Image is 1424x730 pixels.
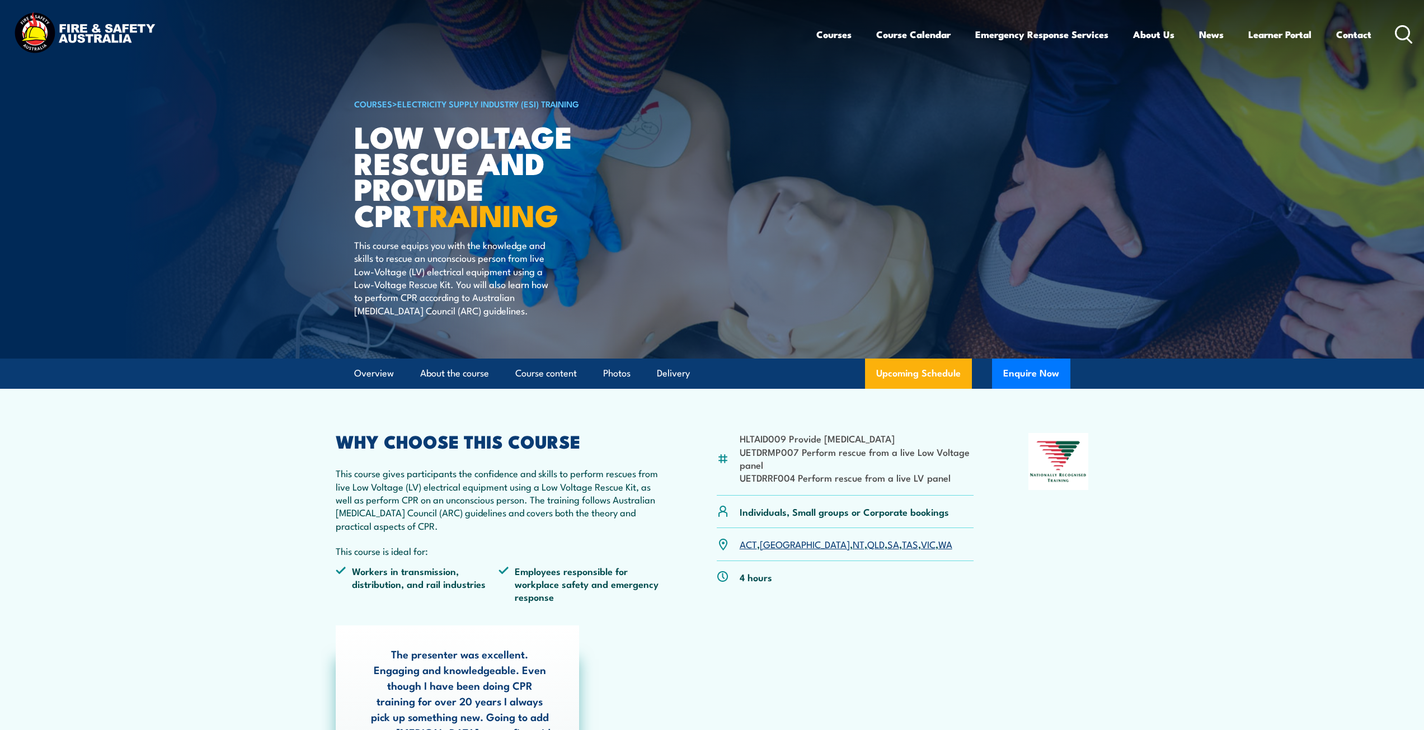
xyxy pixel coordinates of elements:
[336,433,662,449] h2: WHY CHOOSE THIS COURSE
[816,20,852,49] a: Courses
[354,123,631,228] h1: Low Voltage Rescue and Provide CPR
[975,20,1108,49] a: Emergency Response Services
[1336,20,1371,49] a: Contact
[1133,20,1174,49] a: About Us
[397,97,579,110] a: Electricity Supply Industry (ESI) Training
[740,537,757,550] a: ACT
[876,20,951,49] a: Course Calendar
[336,544,662,557] p: This course is ideal for:
[499,564,662,604] li: Employees responsible for workplace safety and emergency response
[603,359,631,388] a: Photos
[867,537,885,550] a: QLD
[1028,433,1089,490] img: Nationally Recognised Training logo.
[420,359,489,388] a: About the course
[657,359,690,388] a: Delivery
[354,238,558,317] p: This course equips you with the knowledge and skills to rescue an unconscious person from live Lo...
[740,432,974,445] li: HLTAID009 Provide [MEDICAL_DATA]
[992,359,1070,389] button: Enquire Now
[865,359,972,389] a: Upcoming Schedule
[413,191,558,237] strong: TRAINING
[740,538,952,550] p: , , , , , , ,
[902,537,918,550] a: TAS
[760,537,850,550] a: [GEOGRAPHIC_DATA]
[354,97,631,110] h6: >
[1248,20,1312,49] a: Learner Portal
[354,97,392,110] a: COURSES
[740,471,974,484] li: UETDRRF004 Perform rescue from a live LV panel
[1199,20,1224,49] a: News
[853,537,864,550] a: NT
[354,359,394,388] a: Overview
[740,445,974,472] li: UETDRMP007 Perform rescue from a live Low Voltage panel
[921,537,936,550] a: VIC
[336,467,662,532] p: This course gives participants the confidence and skills to perform rescues from live Low Voltage...
[515,359,577,388] a: Course content
[887,537,899,550] a: SA
[740,505,949,518] p: Individuals, Small groups or Corporate bookings
[938,537,952,550] a: WA
[336,564,499,604] li: Workers in transmission, distribution, and rail industries
[740,571,772,583] p: 4 hours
